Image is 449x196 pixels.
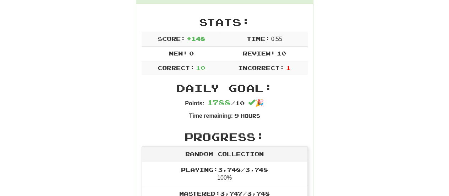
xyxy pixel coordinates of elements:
[189,113,233,119] strong: Time remaining:
[286,64,290,71] span: 1
[142,16,308,28] h2: Stats:
[181,166,268,173] span: Playing: 3,748 / 3,748
[240,113,260,119] small: Hours
[189,50,193,57] span: 0
[243,50,275,57] span: Review:
[157,35,185,42] span: Score:
[248,99,264,107] span: 🎉
[187,35,205,42] span: + 148
[142,131,308,143] h2: Progress:
[157,64,194,71] span: Correct:
[142,82,308,94] h2: Daily Goal:
[271,36,282,42] span: 0 : 55
[207,100,245,106] span: / 10
[185,100,204,106] strong: Points:
[238,64,284,71] span: Incorrect:
[142,147,307,162] div: Random Collection
[276,50,286,57] span: 10
[169,50,187,57] span: New:
[234,112,239,119] span: 9
[207,98,231,107] span: 1788
[246,35,269,42] span: Time:
[142,162,307,186] li: 100%
[196,64,205,71] span: 10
